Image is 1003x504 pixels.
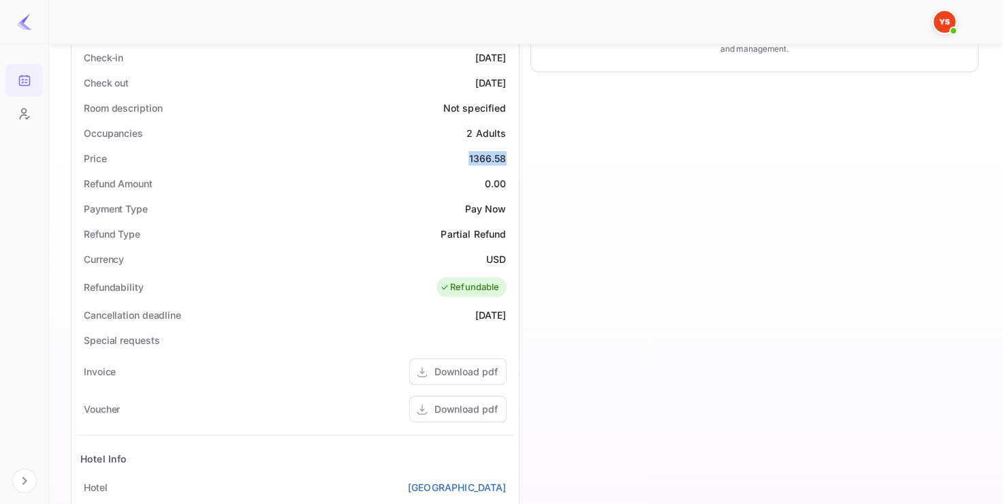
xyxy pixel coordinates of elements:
[84,50,123,65] div: Check-in
[84,176,153,191] div: Refund Amount
[84,101,162,115] div: Room description
[84,151,107,166] div: Price
[468,151,506,166] div: 1366.58
[441,227,506,241] div: Partial Refund
[475,76,507,90] div: [DATE]
[434,402,498,416] div: Download pdf
[84,402,120,416] div: Voucher
[443,101,507,115] div: Not specified
[84,126,143,140] div: Occupancies
[934,11,955,33] img: Yandex Support
[486,252,506,266] div: USD
[5,97,43,129] a: Customers
[80,452,127,466] div: Hotel Info
[16,14,33,30] img: LiteAPI
[408,480,507,494] a: [GEOGRAPHIC_DATA]
[84,364,116,379] div: Invoice
[84,280,144,294] div: Refundability
[84,252,124,266] div: Currency
[84,202,148,216] div: Payment Type
[485,176,507,191] div: 0.00
[440,281,500,294] div: Refundable
[475,50,507,65] div: [DATE]
[434,364,498,379] div: Download pdf
[84,480,108,494] div: Hotel
[475,308,507,322] div: [DATE]
[84,227,140,241] div: Refund Type
[5,64,43,95] a: Bookings
[84,76,129,90] div: Check out
[466,126,506,140] div: 2 Adults
[84,333,159,347] div: Special requests
[464,202,506,216] div: Pay Now
[84,308,181,322] div: Cancellation deadline
[12,469,37,493] button: Expand navigation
